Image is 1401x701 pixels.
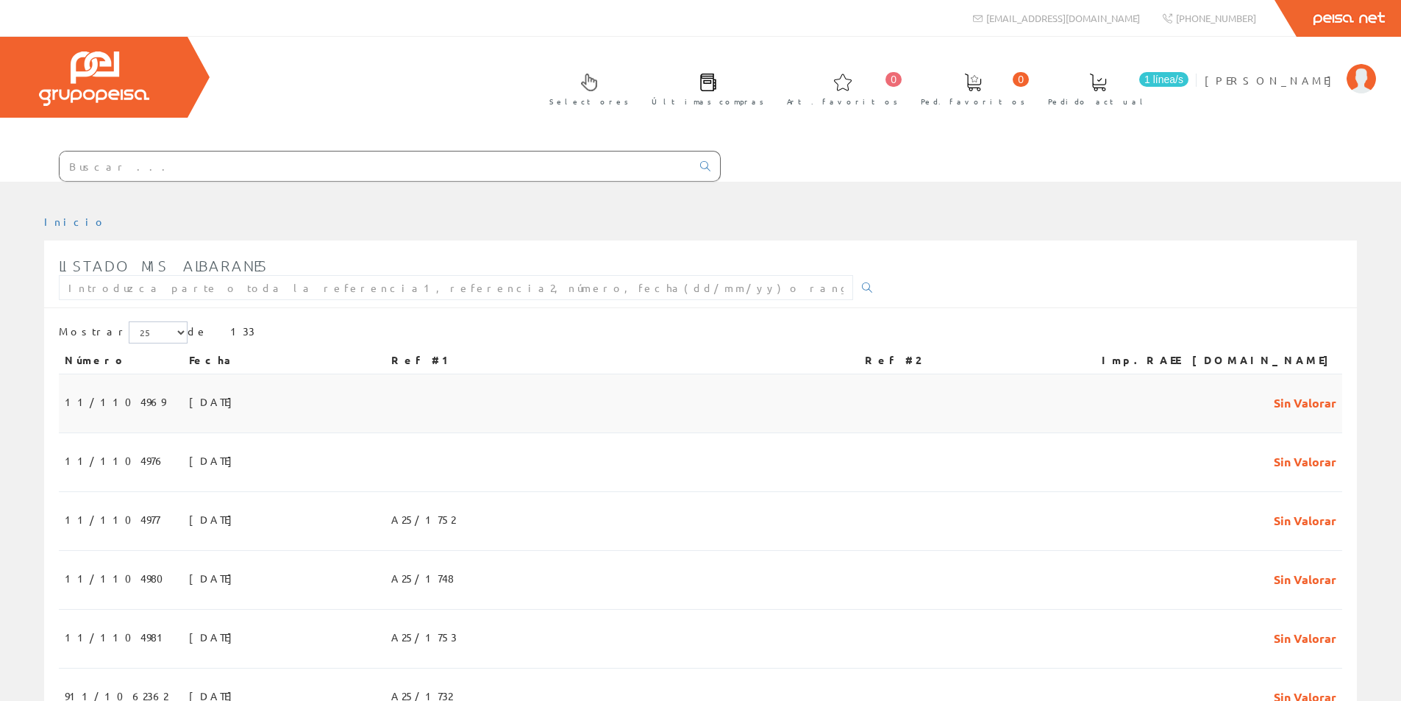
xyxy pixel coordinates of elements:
[1274,448,1336,473] span: Sin Valorar
[1186,347,1342,374] th: [DOMAIN_NAME]
[1139,72,1188,87] span: 1 línea/s
[921,94,1025,109] span: Ped. favoritos
[59,321,188,344] label: Mostrar
[183,347,385,374] th: Fecha
[59,257,268,274] span: Listado mis albaranes
[60,152,691,181] input: Buscar ...
[1076,347,1186,374] th: Imp.RAEE
[549,94,629,109] span: Selectores
[1176,12,1256,24] span: [PHONE_NUMBER]
[385,347,859,374] th: Ref #1
[189,625,240,650] span: [DATE]
[1048,94,1148,109] span: Pedido actual
[1274,566,1336,591] span: Sin Valorar
[65,566,172,591] span: 11/1104980
[189,389,240,414] span: [DATE]
[391,566,454,591] span: A25/1748
[39,51,149,106] img: Grupo Peisa
[1205,73,1339,88] span: [PERSON_NAME]
[885,72,902,87] span: 0
[44,215,107,228] a: Inicio
[189,448,240,473] span: [DATE]
[59,321,1342,347] div: de 133
[535,61,636,115] a: Selectores
[189,507,240,532] span: [DATE]
[637,61,771,115] a: Últimas compras
[59,347,183,374] th: Número
[65,625,169,650] span: 11/1104981
[1274,389,1336,414] span: Sin Valorar
[787,94,898,109] span: Art. favoritos
[1013,72,1029,87] span: 0
[129,321,188,344] select: Mostrar
[1205,61,1376,75] a: [PERSON_NAME]
[65,389,165,414] span: 11/1104969
[986,12,1140,24] span: [EMAIL_ADDRESS][DOMAIN_NAME]
[391,625,457,650] span: A25/1753
[859,347,1076,374] th: Ref #2
[59,275,853,300] input: Introduzca parte o toda la referencia1, referencia2, número, fecha(dd/mm/yy) o rango de fechas(dd...
[1274,625,1336,650] span: Sin Valorar
[652,94,764,109] span: Últimas compras
[1274,507,1336,532] span: Sin Valorar
[391,507,455,532] span: A25/1752
[1033,61,1192,115] a: 1 línea/s Pedido actual
[65,448,165,473] span: 11/1104976
[65,507,160,532] span: 11/1104977
[189,566,240,591] span: [DATE]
